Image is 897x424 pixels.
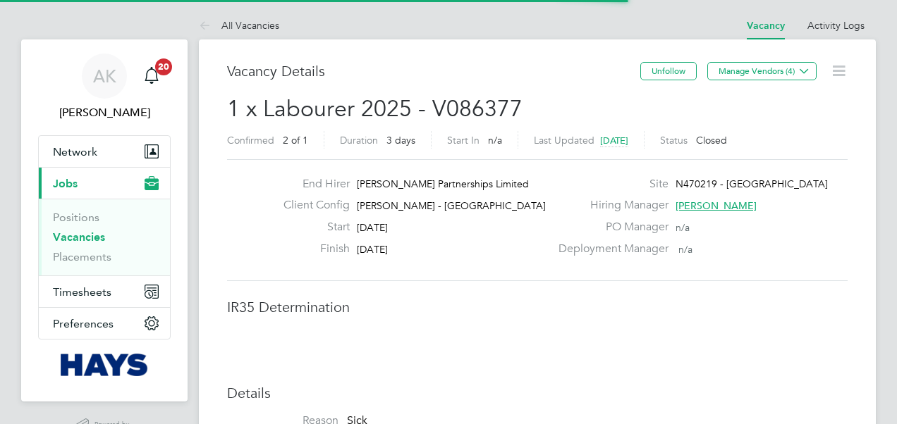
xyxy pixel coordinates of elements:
[138,54,166,99] a: 20
[227,298,848,316] h3: IR35 Determination
[227,95,523,123] span: 1 x Labourer 2025 - V086377
[39,276,170,307] button: Timesheets
[357,221,388,234] span: [DATE]
[38,54,171,121] a: AK[PERSON_NAME]
[550,177,669,192] label: Site
[357,243,388,256] span: [DATE]
[199,19,279,32] a: All Vacancies
[447,134,480,146] label: Start In
[550,220,669,235] label: PO Manager
[53,230,105,244] a: Vacancies
[61,354,149,376] img: hays-logo-retina.png
[272,198,350,213] label: Client Config
[53,211,99,224] a: Positions
[272,220,350,235] label: Start
[707,62,817,80] button: Manage Vendors (4)
[676,199,757,212] span: [PERSON_NAME]
[640,62,697,80] button: Unfollow
[676,221,690,234] span: n/a
[660,134,688,146] label: Status
[53,285,111,299] span: Timesheets
[155,58,172,75] span: 20
[53,177,78,190] span: Jobs
[39,308,170,339] button: Preferences
[807,19,865,32] a: Activity Logs
[696,134,727,146] span: Closed
[534,134,594,146] label: Last Updated
[53,317,114,330] span: Preferences
[676,177,828,190] span: N470219 - [GEOGRAPHIC_DATA]
[600,135,628,146] span: [DATE]
[39,136,170,167] button: Network
[21,39,188,401] nav: Main navigation
[340,134,378,146] label: Duration
[386,134,415,146] span: 3 days
[357,199,546,212] span: [PERSON_NAME] - [GEOGRAPHIC_DATA]
[283,134,308,146] span: 2 of 1
[39,199,170,275] div: Jobs
[93,67,116,85] span: AK
[227,62,640,80] h3: Vacancy Details
[357,177,529,190] span: [PERSON_NAME] Partnerships Limited
[747,20,785,32] a: Vacancy
[53,250,111,263] a: Placements
[550,242,669,256] label: Deployment Manager
[550,198,669,213] label: Hiring Manager
[39,168,170,199] button: Jobs
[53,145,97,158] span: Network
[38,104,171,121] span: Amelia Kelly
[227,134,274,146] label: Confirmed
[678,243,692,256] span: n/a
[272,242,350,256] label: Finish
[227,384,848,402] h3: Details
[272,177,350,192] label: End Hirer
[38,354,171,376] a: Go to home page
[488,134,502,146] span: n/a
